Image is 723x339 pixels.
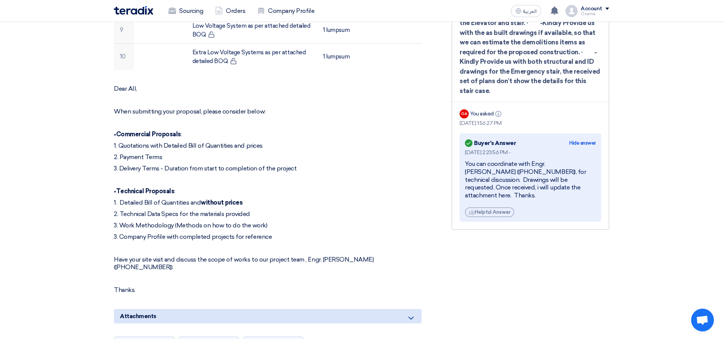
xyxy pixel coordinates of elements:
td: Extra Low Voltage Systems as per attached detailed BOQ [186,44,317,70]
td: Low Voltage System as per attached detailed BOQ [186,17,317,44]
div: You can coordinate with Engr. [PERSON_NAME] ([PHONE_NUMBER]), for technical discussion. Drawings ... [465,160,596,200]
strong: Technical Proposals [116,188,175,195]
p: • : [114,131,422,138]
button: العربية [511,5,541,17]
a: Company Profile [251,3,320,19]
p: 3. Work Methodology (Methods on how to do the work) [114,222,422,229]
p: 3. Company Profile with completed projects for reference [114,233,422,241]
a: Orders [209,3,251,19]
p: 1. Detailed Bill of Quantities and [114,199,422,207]
td: 9 [114,17,134,44]
a: Sourcing [162,3,209,19]
strong: Commercial Proposals [116,131,181,138]
p: 2. Payment Terms [114,153,422,161]
div: You asked [470,110,503,118]
p: • : [114,188,422,195]
p: 2. Technical Data Specs for the materials provided [114,210,422,218]
div: [DATE] 2:23:56 PM - [465,148,596,156]
p: 3. Delivery Terms - Duration from start to completion of the project [114,165,422,172]
div: [DATE] 1:56:27 PM [460,119,601,127]
div: Osama [581,12,609,16]
div: Hide answer [569,139,596,147]
img: profile_test.png [565,5,578,17]
p: Dear All, [114,85,422,93]
p: Have your site visit and discuss the scope of works to our project team , Engr. [PERSON_NAME] ([P... [114,256,422,271]
img: Teradix logo [114,6,153,15]
p: 1. Quotations with Detailed Bill of Quantities and prices [114,142,422,150]
div: OA [460,109,469,118]
div: Account [581,6,602,12]
div: Helpful Answer [465,207,514,217]
a: Open chat [691,309,714,331]
span: Attachments [120,312,156,320]
td: 1 lumpsum [317,17,369,44]
p: When submitting your proposal, please consider below: [114,108,422,115]
p: Thanks. [114,286,422,294]
td: 1 lumpsum [317,44,369,70]
div: Buyer's Answer [465,138,516,148]
td: 10 [114,44,134,70]
strong: without prices [201,199,243,206]
span: العربية [523,9,537,14]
